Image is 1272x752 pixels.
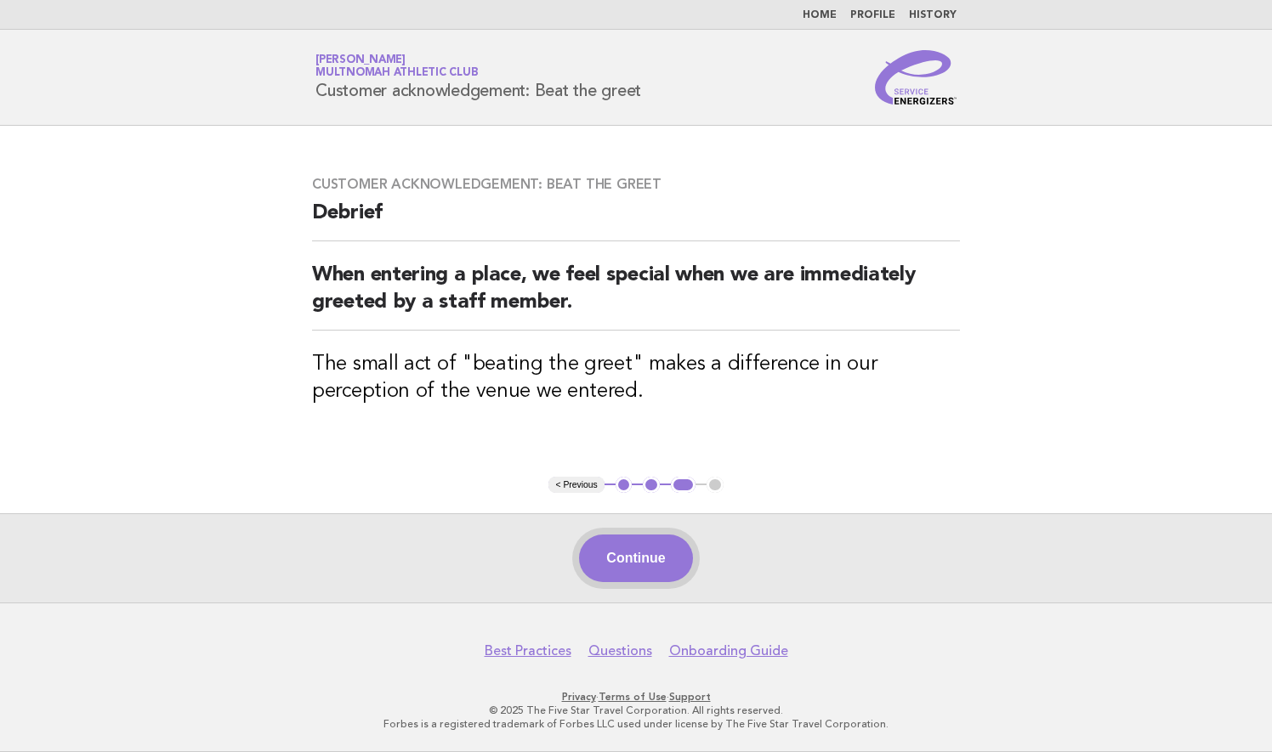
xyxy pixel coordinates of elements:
a: Privacy [562,691,596,703]
button: 3 [671,477,696,494]
button: 1 [616,477,633,494]
p: Forbes is a registered trademark of Forbes LLC used under license by The Five Star Travel Corpora... [116,717,1156,731]
p: © 2025 The Five Star Travel Corporation. All rights reserved. [116,704,1156,717]
button: < Previous [548,477,604,494]
a: Home [803,10,837,20]
h2: Debrief [312,200,960,241]
h3: Customer acknowledgement: Beat the greet [312,176,960,193]
a: [PERSON_NAME]Multnomah Athletic Club [315,54,478,78]
h1: Customer acknowledgement: Beat the greet [315,55,641,99]
h2: When entering a place, we feel special when we are immediately greeted by a staff member. [312,262,960,331]
span: Multnomah Athletic Club [315,68,478,79]
a: Onboarding Guide [669,642,788,659]
a: Profile [850,10,895,20]
img: Service Energizers [875,50,957,105]
a: Terms of Use [599,691,667,703]
a: Support [669,691,711,703]
button: 2 [643,477,660,494]
a: Questions [588,642,652,659]
h3: The small act of "beating the greet" makes a difference in our perception of the venue we entered. [312,351,960,405]
p: · · [116,690,1156,704]
a: History [909,10,957,20]
a: Best Practices [485,642,571,659]
button: Continue [579,534,692,582]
